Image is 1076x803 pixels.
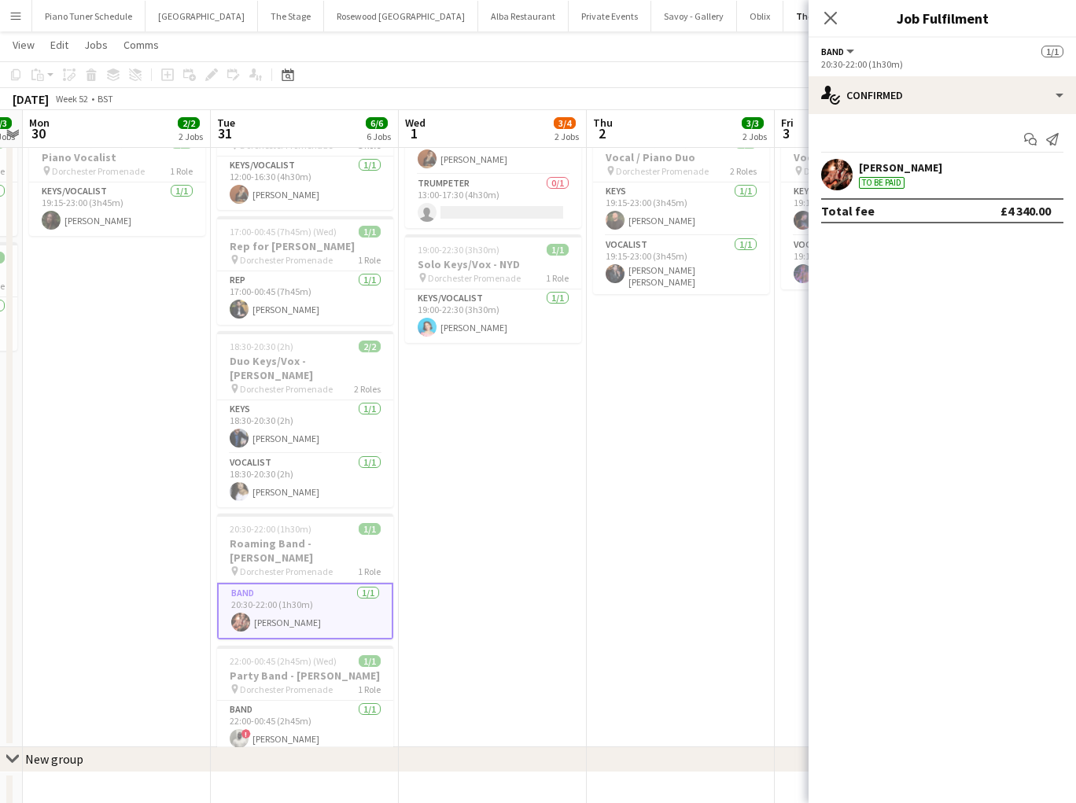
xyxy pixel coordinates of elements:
[593,236,769,294] app-card-role: Vocalist1/119:15-23:00 (3h45m)[PERSON_NAME] [PERSON_NAME]
[13,38,35,52] span: View
[821,58,1063,70] div: 20:30-22:00 (1h30m)
[593,182,769,236] app-card-role: Keys1/119:15-23:00 (3h45m)[PERSON_NAME]
[809,8,1076,28] h3: Job Fulfilment
[478,1,569,31] button: Alba Restaurant
[230,341,293,352] span: 18:30-20:30 (2h)
[546,272,569,284] span: 1 Role
[405,289,581,343] app-card-role: Keys/Vocalist1/119:00-22:30 (3h30m)[PERSON_NAME]
[428,272,521,284] span: Dorchester Promenade
[359,226,381,238] span: 1/1
[217,157,393,210] app-card-role: Keys/Vocalist1/112:00-16:30 (4h30m)[PERSON_NAME]
[324,1,478,31] button: Rosewood [GEOGRAPHIC_DATA]
[821,46,844,57] span: Band
[783,1,927,31] button: The Dorchester Promenade
[1000,203,1051,219] div: £4 340.00
[742,117,764,129] span: 3/3
[240,383,333,395] span: Dorchester Promenade
[52,165,145,177] span: Dorchester Promenade
[554,117,576,129] span: 3/4
[809,76,1076,114] div: Confirmed
[6,35,41,55] a: View
[547,244,569,256] span: 1/1
[354,383,381,395] span: 2 Roles
[78,35,114,55] a: Jobs
[13,91,49,107] div: [DATE]
[230,655,337,667] span: 22:00-00:45 (2h45m) (Wed)
[117,35,165,55] a: Comms
[98,93,113,105] div: BST
[743,131,767,142] div: 2 Jobs
[651,1,737,31] button: Savoy - Gallery
[359,523,381,535] span: 1/1
[52,93,91,105] span: Week 52
[859,177,905,189] div: To be paid
[821,203,875,219] div: Total fee
[258,1,324,31] button: The Stage
[29,127,205,236] app-job-card: 19:15-23:00 (3h45m)1/1Piano Vocalist Dorchester Promenade1 RoleKeys/Vocalist1/119:15-23:00 (3h45m...
[366,117,388,129] span: 6/6
[859,160,942,175] div: [PERSON_NAME]
[405,121,581,175] app-card-role: Keys/Vocalist1/113:00-17:30 (4h30m)[PERSON_NAME]
[217,271,393,325] app-card-role: Rep1/117:00-00:45 (7h45m)[PERSON_NAME]
[359,341,381,352] span: 2/2
[178,117,200,129] span: 2/2
[217,87,393,210] app-job-card: 12:00-16:30 (4h30m)1/1Solo Keys/Vox - [PERSON_NAME] Dorchester Promenade1 RoleKeys/Vocalist1/112:...
[781,116,794,130] span: Fri
[217,669,393,683] h3: Party Band - [PERSON_NAME]
[358,254,381,266] span: 1 Role
[217,583,393,639] app-card-role: Band1/120:30-22:00 (1h30m)[PERSON_NAME]
[616,165,709,177] span: Dorchester Promenade
[84,38,108,52] span: Jobs
[569,1,651,31] button: Private Events
[217,354,393,382] h3: Duo Keys/Vox - [PERSON_NAME]
[405,257,581,271] h3: Solo Keys/Vox - NYD
[555,131,579,142] div: 2 Jobs
[230,226,337,238] span: 17:00-00:45 (7h45m) (Wed)
[240,565,333,577] span: Dorchester Promenade
[804,165,897,177] span: Dorchester Promenade
[737,1,783,31] button: Oblix
[217,454,393,507] app-card-role: Vocalist1/118:30-20:30 (2h)[PERSON_NAME]
[179,131,203,142] div: 2 Jobs
[359,655,381,667] span: 1/1
[1041,46,1063,57] span: 1/1
[217,646,393,754] app-job-card: 22:00-00:45 (2h45m) (Wed)1/1Party Band - [PERSON_NAME] Dorchester Promenade1 RoleBand1/122:00-00:...
[358,565,381,577] span: 1 Role
[241,729,251,739] span: !
[217,239,393,253] h3: Rep for [PERSON_NAME]
[146,1,258,31] button: [GEOGRAPHIC_DATA]
[367,131,391,142] div: 6 Jobs
[781,182,957,236] app-card-role: Keys1/119:15-23:00 (3h45m)[PERSON_NAME]
[593,127,769,294] app-job-card: 19:15-23:00 (3h45m)2/2Vocal / Piano Duo Dorchester Promenade2 RolesKeys1/119:15-23:00 (3h45m)[PER...
[217,400,393,454] app-card-role: Keys1/118:30-20:30 (2h)[PERSON_NAME]
[217,701,393,754] app-card-role: Band1/122:00-00:45 (2h45m)![PERSON_NAME]
[217,331,393,507] app-job-card: 18:30-20:30 (2h)2/2Duo Keys/Vox - [PERSON_NAME] Dorchester Promenade2 RolesKeys1/118:30-20:30 (2h...
[405,175,581,228] app-card-role: Trumpeter0/113:00-17:30 (4h30m)
[170,165,193,177] span: 1 Role
[405,234,581,343] app-job-card: 19:00-22:30 (3h30m)1/1Solo Keys/Vox - NYD Dorchester Promenade1 RoleKeys/Vocalist1/119:00-22:30 (...
[405,116,426,130] span: Wed
[217,116,235,130] span: Tue
[29,150,205,164] h3: Piano Vocalist
[593,116,613,130] span: Thu
[215,124,235,142] span: 31
[44,35,75,55] a: Edit
[29,182,205,236] app-card-role: Keys/Vocalist1/119:15-23:00 (3h45m)[PERSON_NAME]
[217,536,393,565] h3: Roaming Band - [PERSON_NAME]
[591,124,613,142] span: 2
[781,127,957,289] div: 19:15-23:00 (3h45m)2/2Vocal / Piano Duo Dorchester Promenade2 RolesKeys1/119:15-23:00 (3h45m)[PER...
[217,216,393,325] app-job-card: 17:00-00:45 (7h45m) (Wed)1/1Rep for [PERSON_NAME] Dorchester Promenade1 RoleRep1/117:00-00:45 (7h...
[25,751,83,767] div: New group
[730,165,757,177] span: 2 Roles
[217,514,393,639] app-job-card: 20:30-22:00 (1h30m)1/1Roaming Band - [PERSON_NAME] Dorchester Promenade1 RoleBand1/120:30-22:00 (...
[240,254,333,266] span: Dorchester Promenade
[230,523,311,535] span: 20:30-22:00 (1h30m)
